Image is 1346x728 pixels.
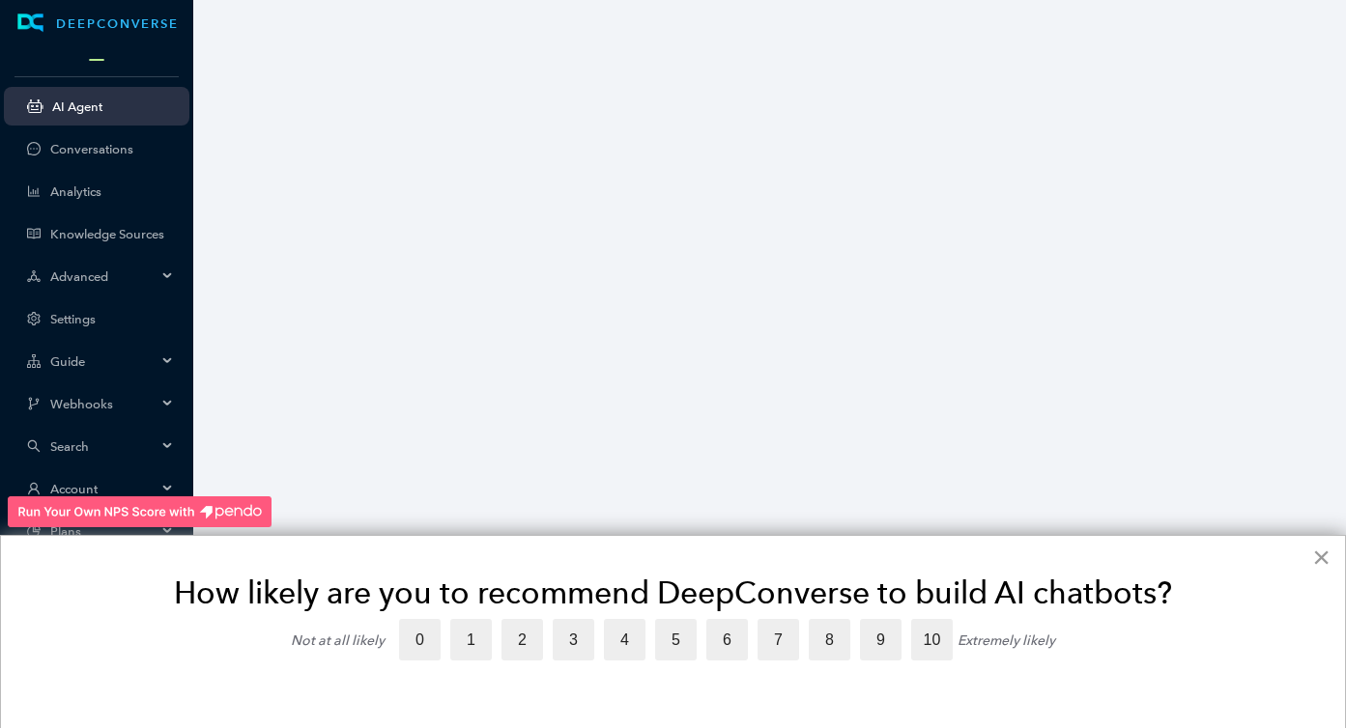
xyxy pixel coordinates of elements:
span: branches [27,397,41,410]
label: 7 [758,619,799,660]
label: 0 [399,619,441,660]
a: AI Agent [52,99,174,114]
span: Search [50,439,157,454]
a: Settings [50,312,174,326]
button: Close [1312,542,1331,573]
label: 2 [501,619,543,660]
span: search [27,439,41,453]
label: 4 [604,619,645,660]
span: user [27,482,41,495]
label: 10 [911,619,953,660]
label: 8 [809,619,850,660]
label: 9 [860,619,902,660]
label: 3 [553,619,594,660]
label: 1 [450,619,492,660]
img: nps-branding.png [8,496,272,527]
label: 5 [655,619,697,660]
span: Webhooks [50,397,157,411]
a: Analytics [50,184,174,199]
div: Extremely likely [958,632,1055,649]
div: Not at all likely [291,632,385,649]
span: Guide [50,354,157,369]
a: Conversations [50,142,174,156]
span: Advanced [50,269,157,284]
p: How likely are you to recommend DeepConverse to build AI chatbots? [40,574,1306,611]
a: Knowledge Sources [50,227,174,241]
span: Account [50,482,157,496]
span: deployment-unit [27,269,41,283]
label: 6 [706,619,748,660]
